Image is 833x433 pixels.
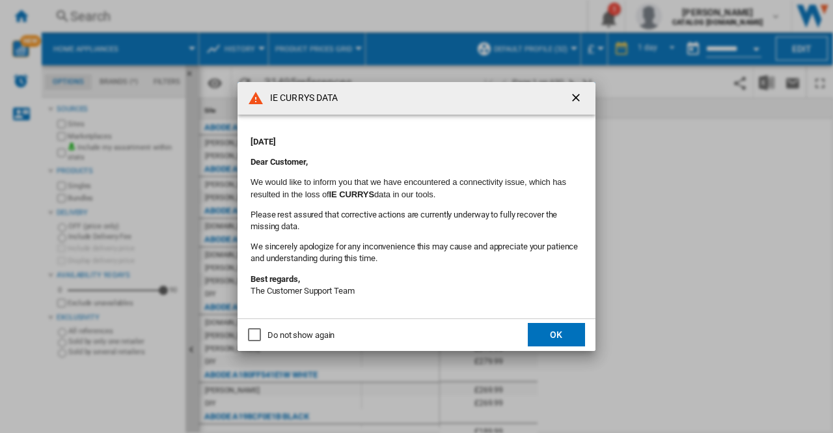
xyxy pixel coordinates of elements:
[569,91,585,107] ng-md-icon: getI18NText('BUTTONS.CLOSE_DIALOG')
[374,189,435,199] font: data in our tools.
[528,323,585,346] button: OK
[264,92,338,105] h4: IE CURRYS DATA
[251,177,566,199] font: We would like to inform you that we have encountered a connectivity issue, which has resulted in ...
[251,241,582,264] p: We sincerely apologize for any inconvenience this may cause and appreciate your patience and unde...
[251,273,582,297] p: The Customer Support Team
[251,137,275,147] strong: [DATE]
[267,329,335,341] div: Do not show again
[251,157,308,167] strong: Dear Customer,
[238,82,595,351] md-dialog: IE CURRYS ...
[564,85,590,111] button: getI18NText('BUTTONS.CLOSE_DIALOG')
[329,189,374,199] b: IE CURRYS
[248,329,335,341] md-checkbox: Do not show again
[251,274,300,284] strong: Best regards,
[251,209,582,232] p: Please rest assured that corrective actions are currently underway to fully recover the missing d...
